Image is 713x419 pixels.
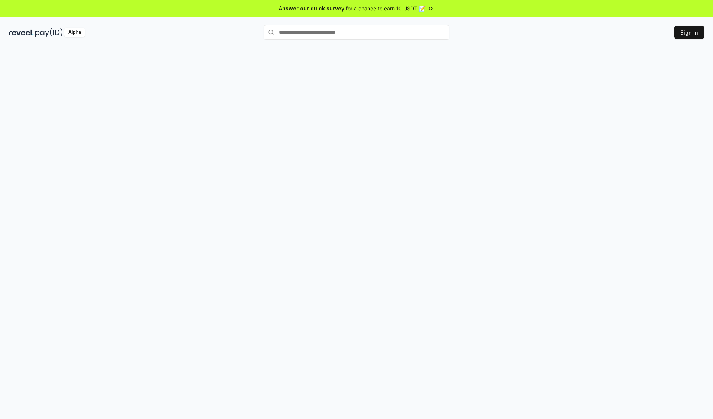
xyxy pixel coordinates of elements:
span: for a chance to earn 10 USDT 📝 [346,4,425,12]
img: pay_id [35,28,63,37]
img: reveel_dark [9,28,34,37]
span: Answer our quick survey [279,4,344,12]
div: Alpha [64,28,85,37]
button: Sign In [674,26,704,39]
